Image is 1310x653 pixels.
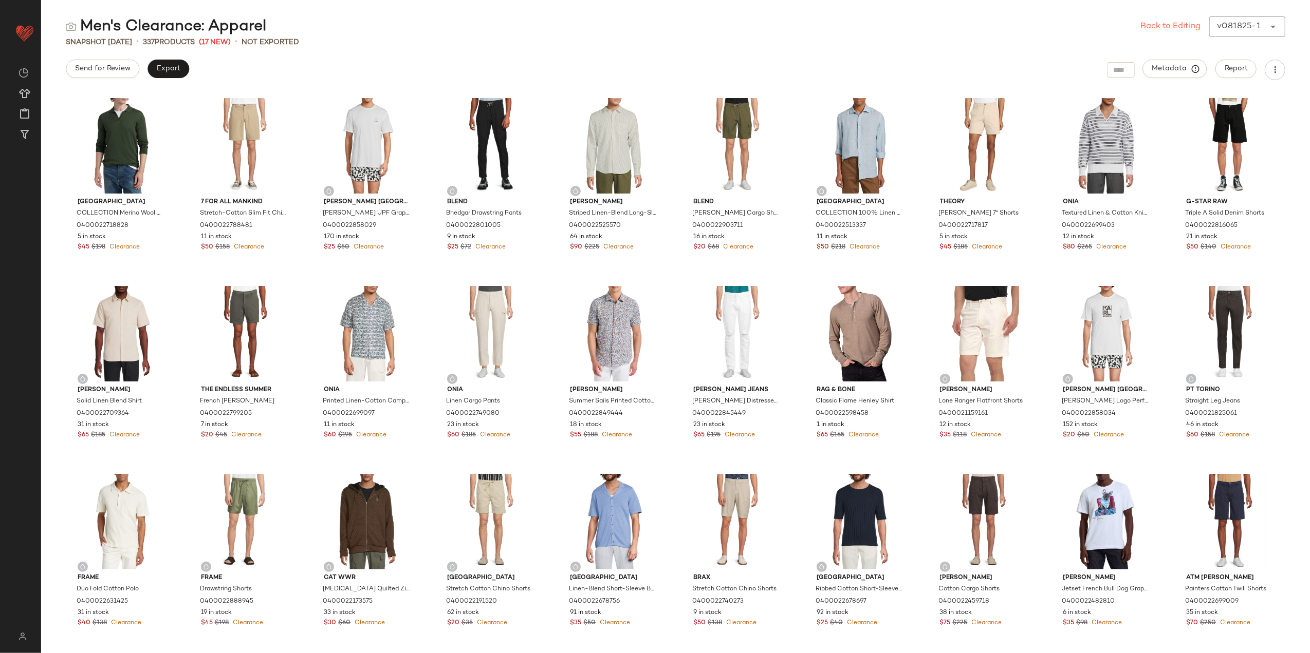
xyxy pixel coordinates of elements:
[446,409,500,418] span: 0400022749080
[338,431,352,440] span: $195
[940,431,951,440] span: $35
[1090,620,1122,626] span: Clearance
[447,198,534,207] span: Blend
[817,619,828,628] span: $25
[324,198,411,207] span: [PERSON_NAME] [GEOGRAPHIC_DATA]
[324,233,359,242] span: 170 in stock
[143,39,155,46] span: 337
[939,597,990,606] span: 0400022459718
[201,619,213,628] span: $45
[446,597,497,606] span: 0400022191520
[708,243,719,252] span: $68
[462,431,476,440] span: $185
[954,243,968,252] span: $185
[816,597,866,606] span: 0400022678697
[817,243,829,252] span: $50
[316,474,419,569] img: 0400022173575_ESPRESSO
[1062,397,1149,406] span: [PERSON_NAME] Logo Performance T-Shirt
[953,431,967,440] span: $118
[352,244,384,251] span: Clearance
[449,376,455,382] img: svg%3e
[475,620,507,626] span: Clearance
[570,431,582,440] span: $55
[1215,60,1257,78] button: Report
[78,608,109,618] span: 31 in stock
[201,386,288,395] span: The Endless Summer
[316,286,419,381] img: 0400022699097_DARKBLUE
[78,233,106,242] span: 5 in stock
[817,420,844,430] span: 1 in stock
[449,188,455,194] img: svg%3e
[1077,431,1090,440] span: $50
[569,409,623,418] span: 0400022849444
[201,573,288,583] span: Frame
[817,198,904,207] span: [GEOGRAPHIC_DATA]
[808,286,912,381] img: 0400022598458_DESERT
[1186,573,1274,583] span: ATM [PERSON_NAME]
[1200,619,1216,628] span: $250
[940,243,952,252] span: $45
[693,619,706,628] span: $50
[816,409,869,418] span: 0400022598458
[449,564,455,570] img: svg%3e
[1055,286,1158,381] img: 0400022858034_WHITE
[201,233,232,242] span: 11 in stock
[847,244,880,251] span: Clearance
[1152,64,1198,73] span: Metadata
[602,244,634,251] span: Clearance
[816,585,903,594] span: Ribbed Cotton Short-Sleeve Sweater
[1186,608,1218,618] span: 35 in stock
[199,37,231,48] span: (17 New)
[570,233,603,242] span: 64 in stock
[1185,221,1238,231] span: 0400022816065
[12,632,32,641] img: svg%3e
[200,597,253,606] span: 0400022888945
[1219,244,1251,251] span: Clearance
[78,198,165,207] span: [GEOGRAPHIC_DATA]
[80,376,86,382] img: svg%3e
[200,221,252,231] span: 0400022788481
[323,597,373,606] span: 0400022173575
[215,243,230,252] span: $158
[78,420,109,430] span: 31 in stock
[1186,420,1219,430] span: 46 in stock
[1141,21,1201,33] a: Back to Editing
[940,386,1027,395] span: [PERSON_NAME]
[939,397,1023,406] span: Lone Ranger Flatfront Shorts
[598,620,631,626] span: Clearance
[1217,432,1249,438] span: Clearance
[460,243,471,252] span: $72
[324,386,411,395] span: Onia
[447,431,459,440] span: $60
[324,573,411,583] span: Cat WWR
[193,474,297,569] img: 0400022888945_DESERTSAGE
[324,431,336,440] span: $60
[970,620,1002,626] span: Clearance
[1065,376,1071,382] img: svg%3e
[1186,233,1217,242] span: 21 in stock
[584,431,598,440] span: $188
[337,243,349,252] span: $50
[66,37,132,48] span: Snapshot [DATE]
[354,432,386,438] span: Clearance
[817,233,847,242] span: 11 in stock
[200,409,252,418] span: 0400022799205
[846,432,879,438] span: Clearance
[693,198,781,207] span: Blend
[447,619,459,628] span: $20
[1224,65,1248,73] span: Report
[562,98,666,194] img: 0400022525570_DRIEDCACTUSWHITESTRIPE
[19,68,29,78] img: svg%3e
[232,244,264,251] span: Clearance
[693,386,781,395] span: [PERSON_NAME] Jeans
[693,573,781,583] span: Brax
[1188,376,1194,382] img: svg%3e
[932,474,1036,569] img: 0400022459718_SOFTBLACK
[200,585,252,594] span: Drawstring Shorts
[1186,198,1274,207] span: G-Star RAW
[229,432,262,438] span: Clearance
[462,619,473,628] span: $35
[570,198,658,207] span: [PERSON_NAME]
[940,420,971,430] span: 12 in stock
[685,98,789,194] img: 0400022903711_OLIVENIGHT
